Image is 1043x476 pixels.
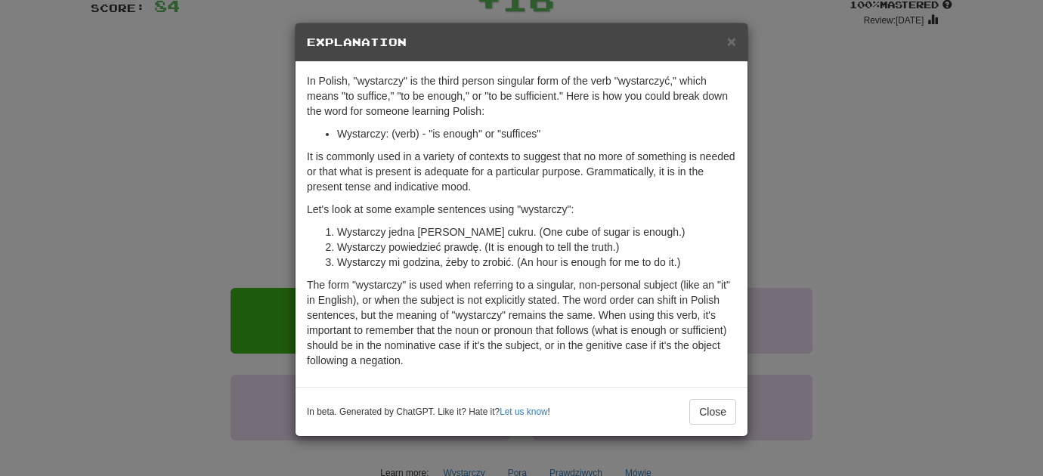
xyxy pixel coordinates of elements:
a: Let us know [500,406,547,417]
h5: Explanation [307,35,736,50]
p: The form "wystarczy" is used when referring to a singular, non-personal subject (like an "it" in ... [307,277,736,368]
p: Let's look at some example sentences using "wystarczy": [307,202,736,217]
button: Close [689,399,736,425]
li: Wystarczy jedna [PERSON_NAME] cukru. (One cube of sugar is enough.) [337,224,736,240]
small: In beta. Generated by ChatGPT. Like it? Hate it? ! [307,406,550,419]
li: Wystarczy powiedzieć prawdę. (It is enough to tell the truth.) [337,240,736,255]
li: Wystarczy mi godzina, żeby to zrobić. (An hour is enough for me to do it.) [337,255,736,270]
li: Wystarczy: (verb) - "is enough" or "suffices" [337,126,736,141]
p: It is commonly used in a variety of contexts to suggest that no more of something is needed or th... [307,149,736,194]
p: In Polish, "wystarczy" is the third person singular form of the verb "wystarczyć," which means "t... [307,73,736,119]
span: × [727,32,736,50]
button: Close [727,33,736,49]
